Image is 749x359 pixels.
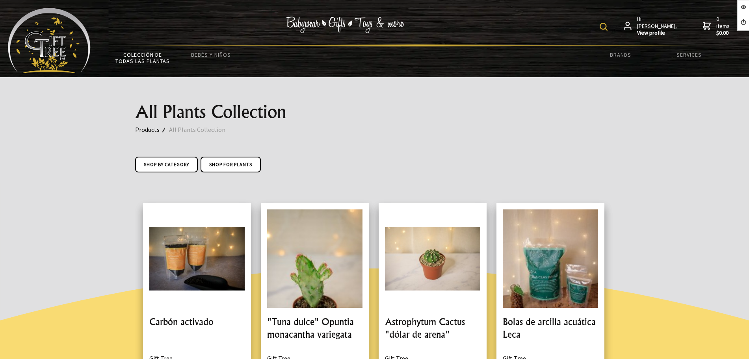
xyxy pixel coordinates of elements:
[600,23,608,31] img: product search
[135,157,198,172] a: Shop by Category
[637,30,678,37] strong: View profile
[135,124,169,135] a: Products
[637,16,678,37] span: Hi [PERSON_NAME],
[716,15,731,37] span: 0 items
[624,16,678,37] a: Hi [PERSON_NAME],View profile
[169,124,235,135] a: All Plants Collection
[703,16,731,37] a: 0 items$0.00
[716,30,731,37] strong: $0.00
[135,102,614,121] h1: All Plants Collection
[587,46,655,63] a: Brands
[109,46,177,69] a: Colección de todas las plantas
[177,46,245,63] a: Bebés y niños
[655,46,723,63] a: Services
[201,157,261,172] a: Shop for Plants
[8,8,91,73] img: Babyware - Gifts - Toys and more...
[286,17,404,33] img: Babywear - Gifts - Toys & more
